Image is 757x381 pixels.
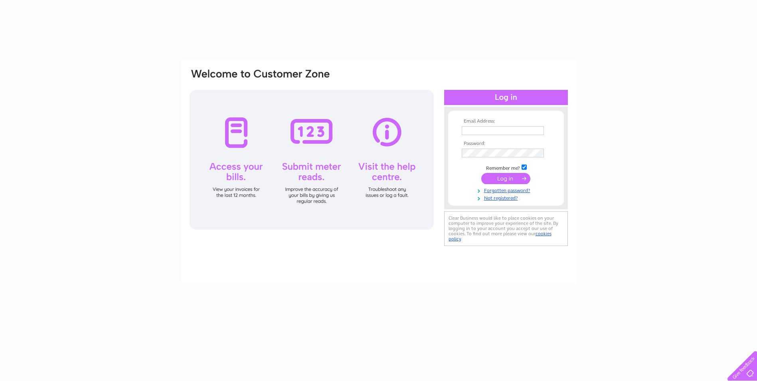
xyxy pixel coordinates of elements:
[481,173,530,184] input: Submit
[462,194,552,201] a: Not registered?
[449,231,551,242] a: cookies policy
[460,119,552,124] th: Email Address:
[460,141,552,147] th: Password:
[444,211,568,246] div: Clear Business would like to place cookies on your computer to improve your experience of the sit...
[460,163,552,171] td: Remember me?
[462,186,552,194] a: Forgotten password?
